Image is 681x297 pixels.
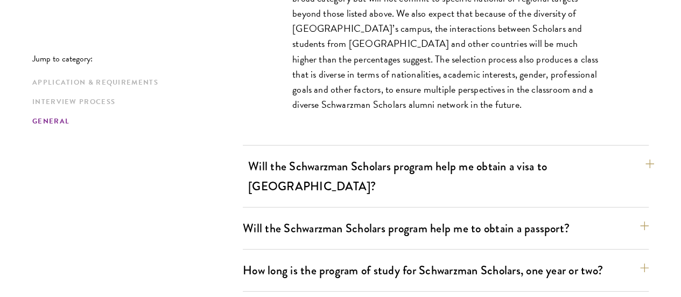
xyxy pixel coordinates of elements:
[32,77,236,88] a: Application & Requirements
[243,258,649,282] button: How long is the program of study for Schwarzman Scholars, one year or two?
[32,116,236,127] a: General
[248,154,654,198] button: Will the Schwarzman Scholars program help me obtain a visa to [GEOGRAPHIC_DATA]?
[32,96,236,108] a: Interview Process
[32,54,243,64] p: Jump to category:
[243,216,649,240] button: Will the Schwarzman Scholars program help me to obtain a passport?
